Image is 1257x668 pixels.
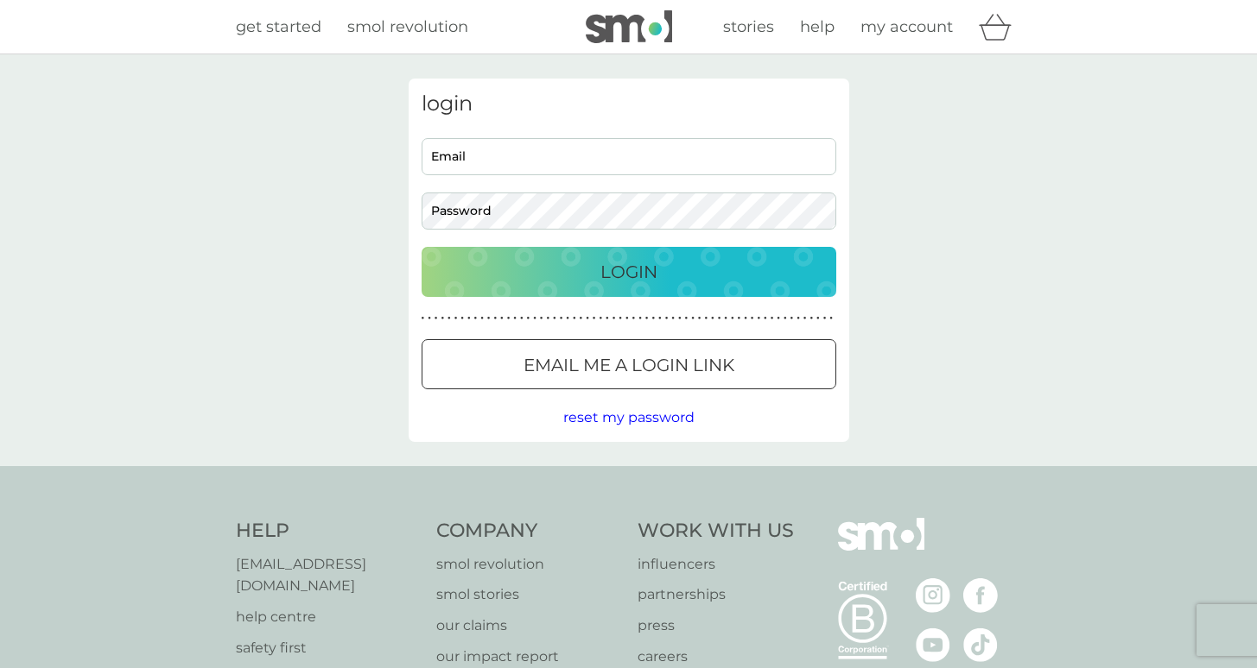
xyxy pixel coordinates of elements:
p: ● [435,314,438,323]
h4: Work With Us [638,518,794,545]
a: [EMAIL_ADDRESS][DOMAIN_NAME] [236,553,420,597]
p: ● [816,314,820,323]
p: ● [731,314,734,323]
p: ● [533,314,536,323]
p: ● [593,314,596,323]
a: smol stories [436,583,620,606]
a: careers [638,646,794,668]
div: basket [979,9,1022,44]
p: ● [809,314,813,323]
a: help [800,15,835,40]
a: our impact report [436,646,620,668]
a: safety first [236,637,420,659]
p: ● [685,314,689,323]
p: ● [520,314,524,323]
p: ● [580,314,583,323]
p: ● [540,314,543,323]
a: our claims [436,614,620,637]
h3: login [422,91,836,117]
p: ● [638,314,642,323]
button: reset my password [563,406,695,429]
p: ● [553,314,556,323]
img: smol [586,10,672,43]
img: smol [838,518,924,577]
img: visit the smol Instagram page [916,578,950,613]
p: ● [619,314,622,323]
p: ● [632,314,636,323]
p: ● [711,314,714,323]
p: ● [671,314,675,323]
a: get started [236,15,321,40]
p: ● [573,314,576,323]
p: ● [493,314,497,323]
a: my account [860,15,953,40]
p: ● [606,314,609,323]
span: reset my password [563,409,695,425]
p: ● [764,314,767,323]
p: ● [500,314,504,323]
a: smol revolution [436,553,620,576]
p: ● [757,314,760,323]
a: partnerships [638,583,794,606]
p: ● [460,314,464,323]
p: ● [422,314,425,323]
h4: Help [236,518,420,545]
span: stories [723,17,774,36]
p: Email me a login link [524,351,734,379]
p: ● [744,314,747,323]
p: ● [474,314,478,323]
a: influencers [638,553,794,576]
p: ● [724,314,727,323]
p: ● [507,314,511,323]
p: ● [704,314,708,323]
span: smol revolution [347,17,468,36]
p: ● [797,314,800,323]
p: ● [586,314,589,323]
p: ● [480,314,484,323]
p: ● [645,314,649,323]
a: press [638,614,794,637]
p: ● [546,314,549,323]
h4: Company [436,518,620,545]
p: ● [665,314,669,323]
p: ● [448,314,451,323]
p: ● [771,314,774,323]
span: get started [236,17,321,36]
p: ● [790,314,794,323]
p: ● [566,314,569,323]
button: Email me a login link [422,339,836,389]
p: ● [560,314,563,323]
p: ● [691,314,695,323]
a: help centre [236,606,420,628]
p: ● [784,314,787,323]
img: visit the smol Tiktok page [963,627,998,662]
img: visit the smol Youtube page [916,627,950,662]
span: my account [860,17,953,36]
p: ● [613,314,616,323]
p: ● [467,314,471,323]
p: ● [698,314,702,323]
p: ● [527,314,530,323]
img: visit the smol Facebook page [963,578,998,613]
p: ● [513,314,517,323]
p: ● [428,314,431,323]
button: Login [422,247,836,297]
a: smol revolution [347,15,468,40]
p: ● [487,314,491,323]
p: ● [441,314,444,323]
p: ● [678,314,682,323]
span: help [800,17,835,36]
p: ● [829,314,833,323]
p: Login [600,258,657,286]
p: ● [718,314,721,323]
